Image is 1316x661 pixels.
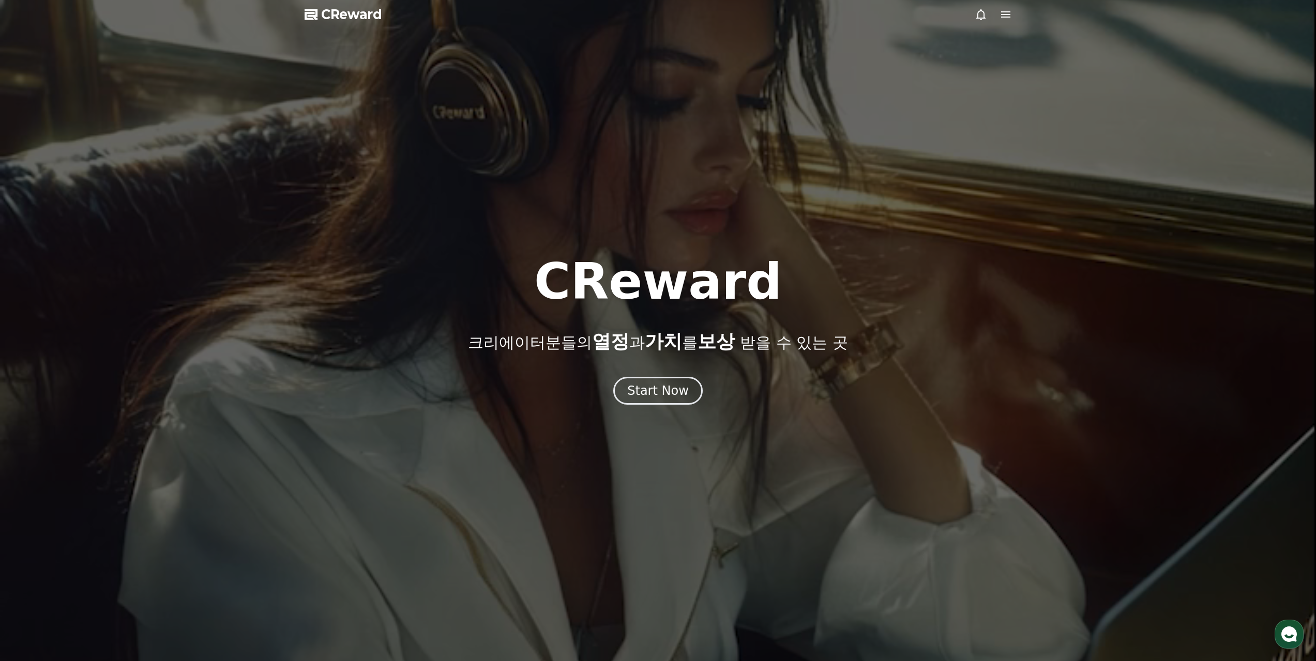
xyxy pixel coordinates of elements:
span: 열정 [592,331,629,352]
span: CReward [321,6,382,23]
button: Start Now [613,377,703,405]
span: 가치 [645,331,682,352]
p: 크리에이터분들의 과 를 받을 수 있는 곳 [468,331,848,352]
div: Start Now [627,382,689,399]
span: 보상 [698,331,735,352]
a: Start Now [613,387,703,397]
h1: CReward [534,257,782,306]
a: CReward [305,6,382,23]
